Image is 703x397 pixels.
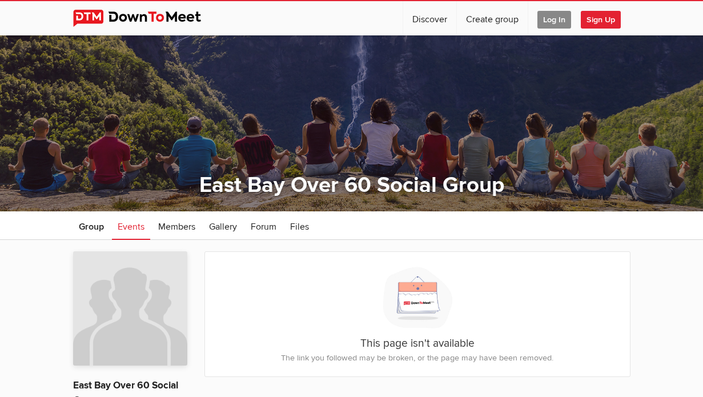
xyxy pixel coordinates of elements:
[209,221,237,232] span: Gallery
[205,252,630,376] div: This page isn't available
[290,221,309,232] span: Files
[158,221,195,232] span: Members
[245,211,282,240] a: Forum
[112,211,150,240] a: Events
[73,251,187,366] img: East Bay Over 60 Social Group
[73,10,219,27] img: DownToMeet
[581,11,621,29] span: Sign Up
[199,172,504,198] a: East Bay Over 60 Social Group
[73,211,110,240] a: Group
[152,211,201,240] a: Members
[251,221,276,232] span: Forum
[203,211,243,240] a: Gallery
[537,11,571,29] span: Log In
[79,221,104,232] span: Group
[118,221,144,232] span: Events
[457,1,528,35] a: Create group
[216,352,618,364] p: The link you followed may be broken, or the page may have been removed.
[528,1,580,35] a: Log In
[284,211,315,240] a: Files
[403,1,456,35] a: Discover
[581,1,630,35] a: Sign Up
